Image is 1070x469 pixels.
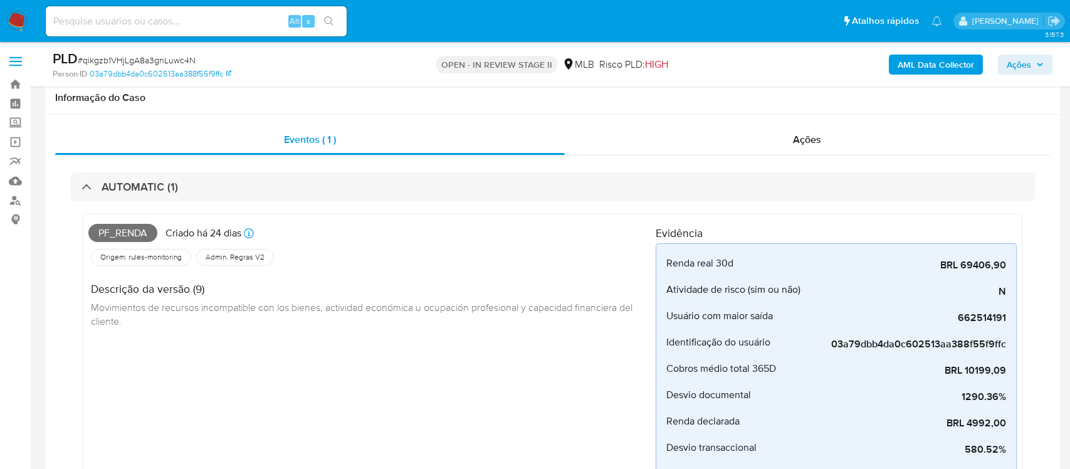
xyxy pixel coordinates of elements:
[931,16,942,26] a: Notificações
[998,55,1052,75] button: Ações
[204,252,266,262] span: Admin. Regras V2
[852,14,919,28] span: Atalhos rápidos
[165,226,241,240] p: Criado há 24 dias
[889,55,983,75] button: AML Data Collector
[562,58,594,71] div: MLB
[290,15,300,27] span: Alt
[53,48,78,68] b: PLD
[1007,55,1031,75] span: Ações
[645,57,668,71] span: HIGH
[91,300,635,328] span: Movimientos de recursos incompatible con los bienes, actividad económica u ocupación profesional ...
[599,58,668,71] span: Risco PLD:
[53,68,87,80] b: Person ID
[972,15,1043,27] p: giovanna.petenuci@mercadolivre.com
[307,15,310,27] span: s
[1047,14,1061,28] a: Sair
[284,132,336,147] span: Eventos ( 1 )
[99,252,183,262] span: Origem: rules-monitoring
[898,55,974,75] b: AML Data Collector
[46,13,347,29] input: Pesquise usuários ou casos...
[793,132,821,147] span: Ações
[88,224,157,243] span: Pf_renda
[90,68,231,80] a: 03a79dbb4da0c602513aa388f55f9ffc
[102,180,178,194] h3: AUTOMATIC (1)
[436,56,557,73] p: OPEN - IN REVIEW STAGE II
[78,54,196,66] span: # qikgzb1VHjLgA8a3gnLuwc4N
[70,172,1035,201] div: AUTOMATIC (1)
[91,282,646,296] h4: Descrição da versão (9)
[55,92,1050,104] h1: Informação do Caso
[316,13,342,30] button: search-icon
